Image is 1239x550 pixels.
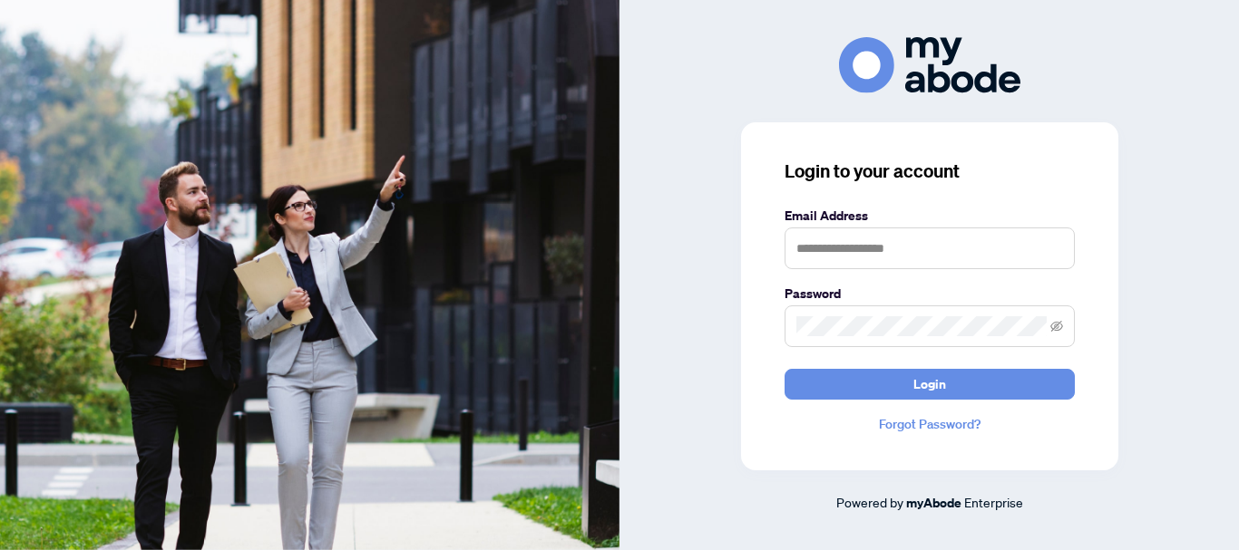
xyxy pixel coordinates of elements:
a: Forgot Password? [785,414,1075,434]
img: ma-logo [839,37,1020,92]
h3: Login to your account [785,159,1075,184]
button: Login [785,369,1075,400]
a: myAbode [906,493,961,513]
label: Email Address [785,206,1075,226]
span: Login [913,370,946,399]
span: eye-invisible [1050,320,1063,333]
span: Enterprise [964,494,1023,510]
span: Powered by [836,494,903,510]
label: Password [785,284,1075,304]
